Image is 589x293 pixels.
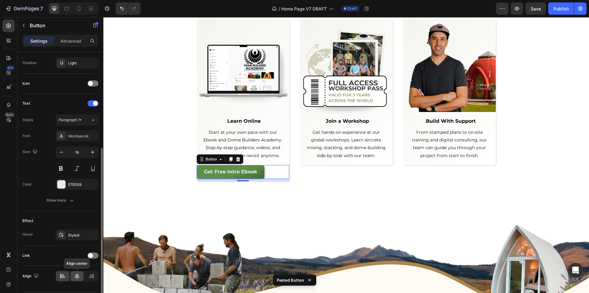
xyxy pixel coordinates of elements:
[22,117,33,123] div: Styles
[101,152,154,157] strong: Get Free Intro Ebook
[277,277,304,283] p: Pasted Button
[22,101,30,106] div: Text
[40,5,43,12] p: 7
[568,263,583,278] div: Open Intercom Messenger
[68,60,97,66] div: Light
[22,253,30,258] div: Link
[68,133,97,139] div: Montserrat
[30,22,82,29] p: Button
[46,197,75,203] div: Show more
[93,148,161,162] button: <p><strong>Get Free Intro Ebook</strong></p>
[222,101,266,107] strong: Join a Workshop
[548,2,574,15] button: Publish
[22,272,40,280] div: Align
[60,38,81,44] p: Advanced
[99,111,181,142] p: Start at your own pace with our Ebook and Dome Builders Academy. Step-by-step guidance, videos, a...
[322,101,372,107] strong: Build With Support
[202,111,284,142] p: Get hands-on experience at our global workshops. Learn aircrete mixing, stacking, and dome-buildi...
[279,6,280,12] span: /
[124,101,157,107] strong: Learn Online
[116,2,141,15] div: Undo/Redo
[22,195,98,206] button: Show more
[101,139,115,145] div: Button
[553,6,569,12] div: Publish
[103,17,589,293] iframe: Design area
[22,218,33,224] div: Effect
[22,133,30,139] div: Font
[22,148,39,156] div: Size
[68,233,97,238] div: Styled
[305,111,387,142] p: From stamped plans to on-site training and digital consulting, our team can guide you through you...
[196,7,289,100] img: gempages_468882319227225310-2cfaa79e-8437-4b5f-acd6-7c5e46889d33.png
[58,117,82,123] span: Paragraph 1*
[2,2,46,15] button: 7
[22,182,32,187] div: Color
[22,60,37,66] div: Shadow
[281,6,327,12] span: Home Page V7 DRAFT
[348,6,357,11] span: Draft
[22,232,33,237] div: Hover
[30,38,48,44] p: Settings
[525,2,546,15] button: Save
[22,81,30,86] div: Icon
[6,65,15,70] div: 450
[5,112,15,117] div: Beta
[56,114,98,125] button: Paragraph 1*
[300,2,393,95] img: gempages_468882319227225310-36ec1f99-68cf-4ef8-be41-10b6599cbdf7.png
[531,6,541,11] span: Save
[68,182,97,187] div: E7EDE6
